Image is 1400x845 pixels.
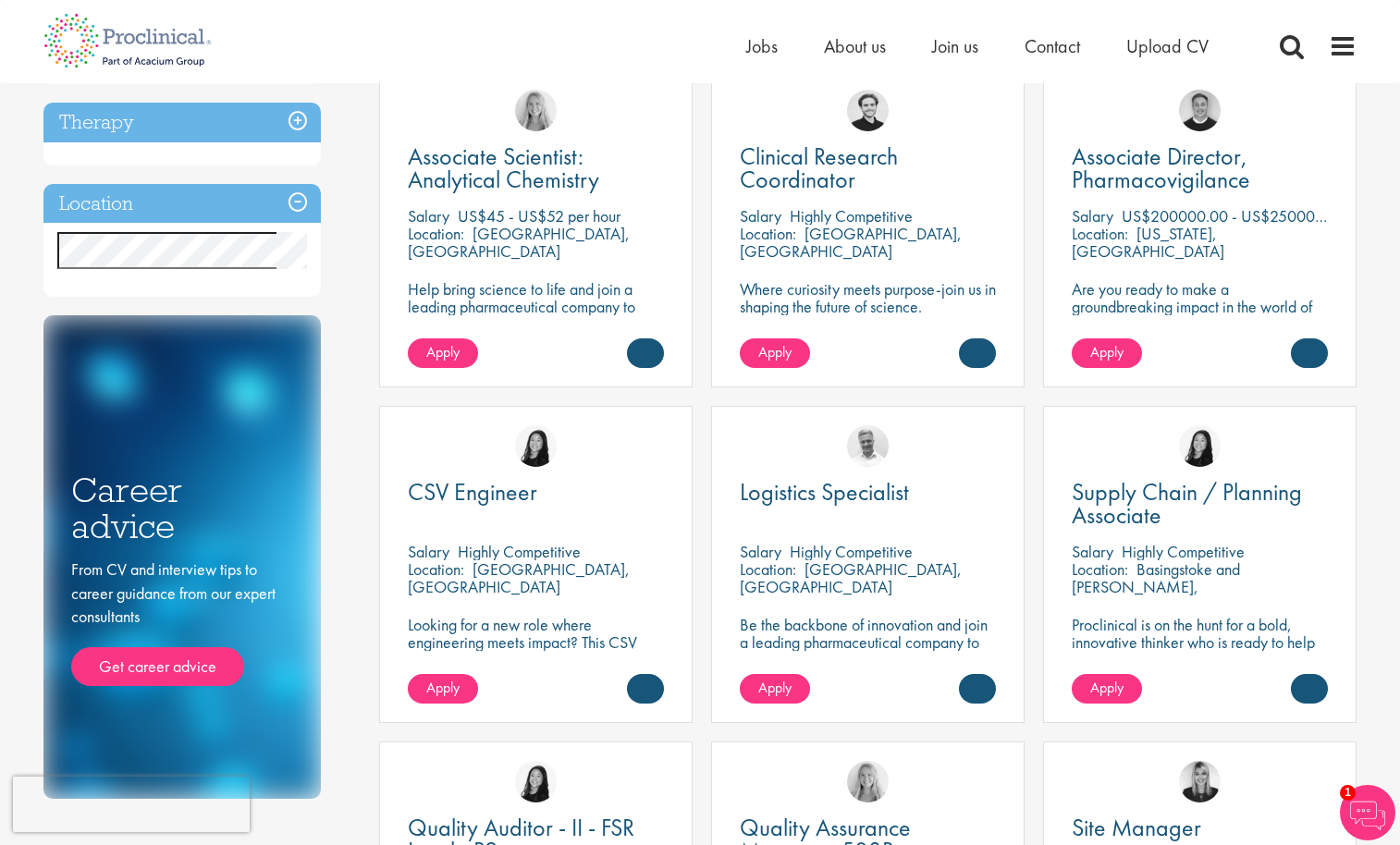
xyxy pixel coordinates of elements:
[1072,223,1224,262] p: [US_STATE], [GEOGRAPHIC_DATA]
[740,205,781,227] span: Salary
[1072,558,1128,580] span: Location:
[71,647,244,686] a: Get career advice
[1340,785,1356,801] span: 1
[1072,558,1240,615] p: Basingstoke and [PERSON_NAME], [GEOGRAPHIC_DATA]
[1072,812,1201,843] span: Site Manager
[71,557,293,686] div: From CV and interview tips to career guidance from our expert consultants
[746,34,778,58] a: Jobs
[1122,541,1245,562] p: Highly Competitive
[758,678,792,697] span: Apply
[1179,90,1221,131] img: Bo Forsen
[43,103,321,142] h3: Therapy
[71,472,293,544] h3: Career advice
[1090,678,1124,697] span: Apply
[824,34,886,58] a: About us
[408,674,478,704] a: Apply
[13,777,250,832] iframe: reCAPTCHA
[740,558,796,580] span: Location:
[740,338,810,368] a: Apply
[740,141,898,195] span: Clinical Research Coordinator
[408,338,478,368] a: Apply
[740,145,996,191] a: Clinical Research Coordinator
[426,678,460,697] span: Apply
[1072,280,1328,368] p: Are you ready to make a groundbreaking impact in the world of biotechnology? Join a growing compa...
[1340,785,1395,840] img: Chatbot
[408,280,664,368] p: Help bring science to life and join a leading pharmaceutical company to play a key role in delive...
[1072,338,1142,368] a: Apply
[408,616,664,668] p: Looking for a new role where engineering meets impact? This CSV Engineer role is calling your name!
[1072,616,1328,686] p: Proclinical is on the hunt for a bold, innovative thinker who is ready to help push the boundarie...
[408,141,599,195] span: Associate Scientist: Analytical Chemistry
[1072,205,1113,227] span: Salary
[408,223,630,262] p: [GEOGRAPHIC_DATA], [GEOGRAPHIC_DATA]
[847,90,889,131] img: Nico Kohlwes
[408,541,449,562] span: Salary
[1025,34,1080,58] a: Contact
[790,541,913,562] p: Highly Competitive
[408,476,537,508] span: CSV Engineer
[790,205,913,227] p: Highly Competitive
[408,223,464,244] span: Location:
[515,90,557,131] img: Shannon Briggs
[1179,425,1221,467] img: Numhom Sudsok
[1179,761,1221,802] img: Janelle Jones
[1072,674,1142,704] a: Apply
[408,481,664,504] a: CSV Engineer
[740,558,962,597] p: [GEOGRAPHIC_DATA], [GEOGRAPHIC_DATA]
[408,558,464,580] span: Location:
[426,342,460,361] span: Apply
[458,205,620,227] p: US$45 - US$52 per hour
[740,223,962,262] p: [GEOGRAPHIC_DATA], [GEOGRAPHIC_DATA]
[458,541,581,562] p: Highly Competitive
[515,761,557,802] img: Numhom Sudsok
[932,34,978,58] a: Join us
[1072,141,1250,195] span: Associate Director, Pharmacovigilance
[740,616,996,686] p: Be the backbone of innovation and join a leading pharmaceutical company to help keep life-changin...
[1072,223,1128,244] span: Location:
[847,425,889,467] img: Joshua Bye
[740,223,796,244] span: Location:
[43,184,321,224] h3: Location
[515,425,557,467] img: Numhom Sudsok
[1090,342,1124,361] span: Apply
[408,145,664,191] a: Associate Scientist: Analytical Chemistry
[408,205,449,227] span: Salary
[1072,541,1113,562] span: Salary
[740,541,781,562] span: Salary
[1072,476,1302,531] span: Supply Chain / Planning Associate
[740,476,909,508] span: Logistics Specialist
[847,761,889,802] img: Shannon Briggs
[1072,145,1328,191] a: Associate Director, Pharmacovigilance
[758,342,792,361] span: Apply
[408,558,630,597] p: [GEOGRAPHIC_DATA], [GEOGRAPHIC_DATA]
[740,674,810,704] a: Apply
[740,481,996,504] a: Logistics Specialist
[1126,34,1209,58] a: Upload CV
[740,280,996,315] p: Where curiosity meets purpose-join us in shaping the future of science.
[1072,481,1328,527] a: Supply Chain / Planning Associate
[1072,816,1328,839] a: Site Manager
